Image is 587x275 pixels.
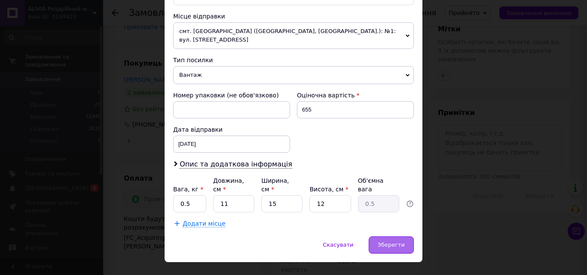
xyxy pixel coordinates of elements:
span: Зберегти [378,242,405,248]
div: Дата відправки [173,125,290,134]
div: Оціночна вартість [297,91,414,100]
span: Додати місце [183,220,226,227]
span: Тип посилки [173,57,213,63]
div: Номер упаковки (не обов'язково) [173,91,290,100]
label: Вага, кг [173,186,203,193]
span: Опис та додаткова інформація [180,160,292,169]
span: смт. [GEOGRAPHIC_DATA] ([GEOGRAPHIC_DATA], [GEOGRAPHIC_DATA].): №1: вул. [STREET_ADDRESS] [173,22,414,49]
span: Скасувати [323,242,353,248]
label: Висота, см [309,186,348,193]
label: Ширина, см [261,177,289,193]
span: Вантаж [173,66,414,84]
div: Об'ємна вага [358,176,399,193]
label: Довжина, см [213,177,244,193]
span: Місце відправки [173,13,225,20]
